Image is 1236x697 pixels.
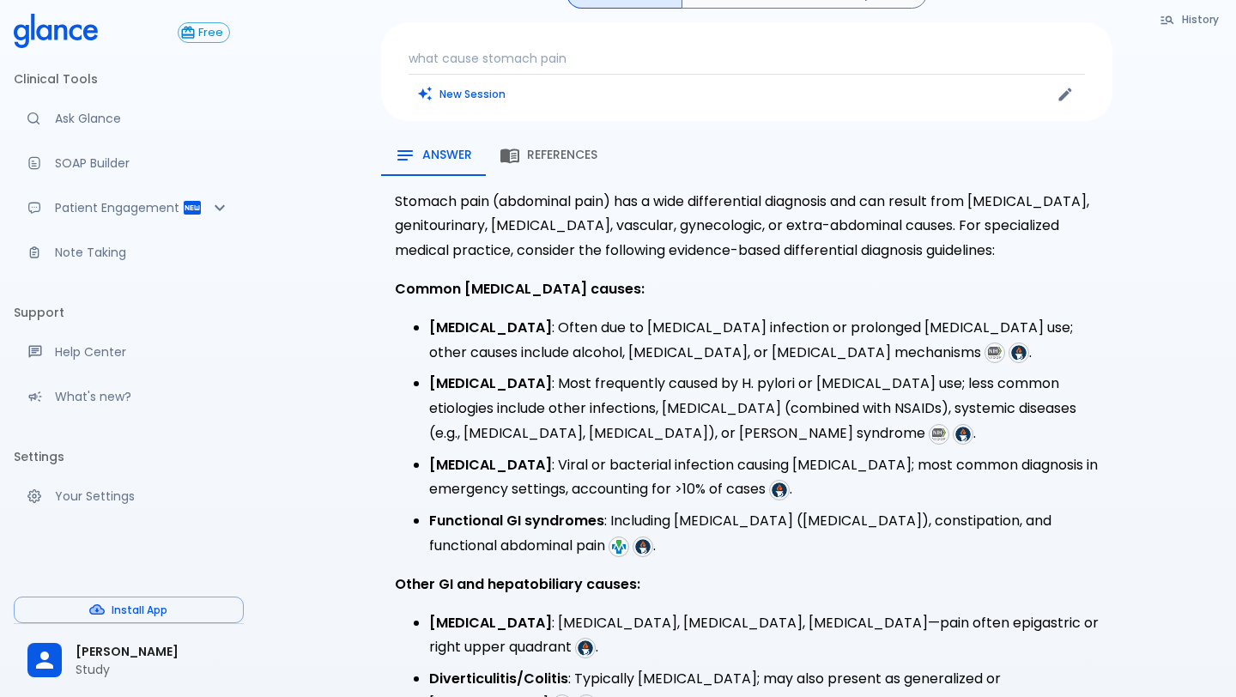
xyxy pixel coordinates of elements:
[178,22,244,43] a: Click to view or change your subscription
[931,427,947,442] img: favicons
[429,611,1099,661] li: : [MEDICAL_DATA], [MEDICAL_DATA], [MEDICAL_DATA]—pain often epigastric or right upper quadrant .
[429,372,1099,445] li: : Most frequently caused by H. pylori or [MEDICAL_DATA] use; less common etiologies include other...
[14,333,244,371] a: Get help from our support team
[192,27,229,39] span: Free
[14,292,244,333] li: Support
[429,669,568,688] strong: Diverticulitis/Colitis
[395,574,640,594] strong: Other GI and hepatobiliary causes:
[409,82,516,106] button: Clears all inputs and results.
[14,58,244,100] li: Clinical Tools
[429,373,552,393] strong: [MEDICAL_DATA]
[55,343,230,361] p: Help Center
[14,378,244,415] div: Recent updates and feature releases
[14,477,244,515] a: Manage your settings
[772,482,787,498] img: favicons
[76,643,230,661] span: [PERSON_NAME]
[429,613,552,633] strong: [MEDICAL_DATA]
[395,190,1099,264] p: Stomach pain (abdominal pain) has a wide differential diagnosis and can result from [MEDICAL_DATA...
[178,22,230,43] button: Free
[14,597,244,623] button: Install App
[55,199,182,216] p: Patient Engagement
[422,148,472,163] span: Answer
[55,110,230,127] p: Ask Glance
[76,661,230,678] p: Study
[395,279,645,299] strong: Common [MEDICAL_DATA] causes:
[14,631,244,690] div: [PERSON_NAME]Study
[1052,82,1078,107] button: Edit
[429,316,1099,366] li: : Often due to [MEDICAL_DATA] infection or prolonged [MEDICAL_DATA] use; other causes include alc...
[429,511,604,530] strong: Functional GI syndromes
[14,189,244,227] div: Patient Reports & Referrals
[1151,7,1229,32] button: History
[55,488,230,505] p: Your Settings
[1011,345,1027,361] img: favicons
[55,388,230,405] p: What's new?
[409,50,1085,67] p: what cause stomach pain
[987,345,1003,361] img: favicons
[635,539,651,555] img: favicons
[55,244,230,261] p: Note Taking
[611,539,627,555] img: favicons
[55,155,230,172] p: SOAP Builder
[429,455,552,475] strong: [MEDICAL_DATA]
[578,640,593,656] img: favicons
[429,453,1099,503] li: : Viral or bacterial infection causing [MEDICAL_DATA]; most common diagnosis in emergency setting...
[429,509,1099,559] li: : Including [MEDICAL_DATA] ([MEDICAL_DATA]), constipation, and functional abdominal pain .
[14,233,244,271] a: Advanced note-taking
[955,427,971,442] img: favicons
[429,318,552,337] strong: [MEDICAL_DATA]
[14,100,244,137] a: Moramiz: Find ICD10AM codes instantly
[14,436,244,477] li: Settings
[527,148,597,163] span: References
[14,144,244,182] a: Docugen: Compose a clinical documentation in seconds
